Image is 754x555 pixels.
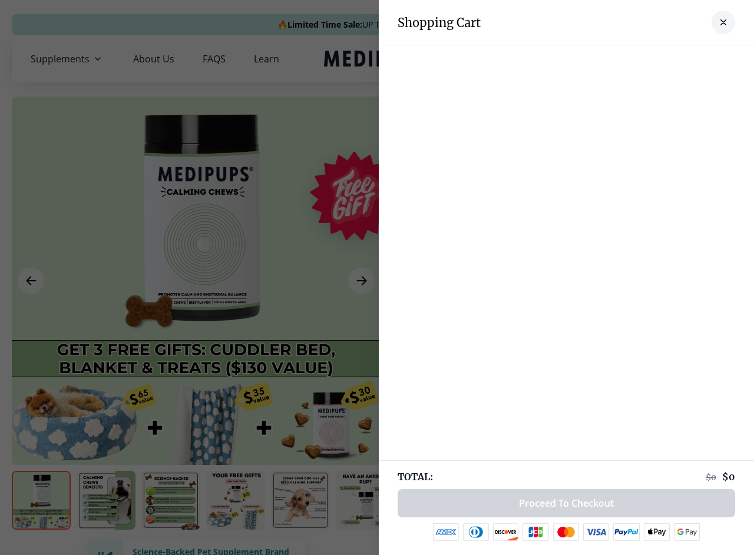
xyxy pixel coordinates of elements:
[463,523,489,541] img: diners-club
[644,523,670,541] img: apple
[553,523,579,541] img: mastercard
[712,11,735,34] button: close-cart
[522,523,549,541] img: jcb
[674,523,700,541] img: google
[706,472,716,483] span: $ 0
[493,523,519,541] img: discover
[398,15,481,30] h3: Shopping Cart
[398,470,433,483] span: TOTAL:
[583,523,609,541] img: visa
[722,471,735,483] span: $ 0
[613,523,640,541] img: paypal
[433,523,459,541] img: amex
